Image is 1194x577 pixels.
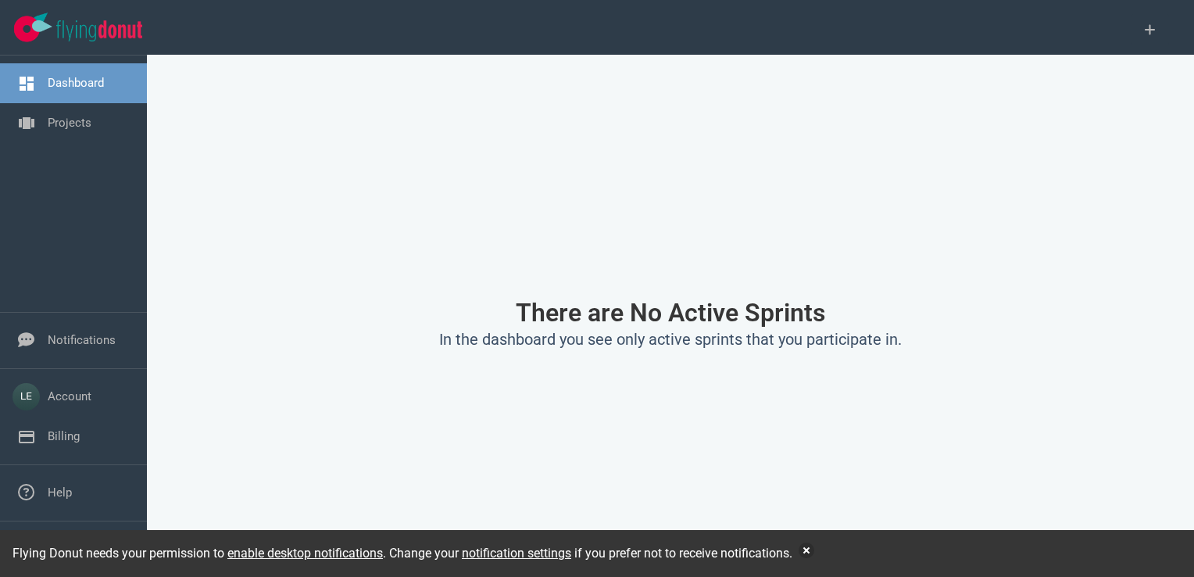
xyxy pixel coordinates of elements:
[203,299,1138,327] h1: There are No Active Sprints
[383,546,792,561] span: . Change your if you prefer not to receive notifications.
[48,486,72,500] a: Help
[48,116,91,130] a: Projects
[48,333,116,347] a: Notifications
[56,20,142,41] img: Flying Donut text logo
[203,330,1138,349] h2: In the dashboard you see only active sprints that you participate in.
[48,429,80,443] a: Billing
[13,546,383,561] span: Flying Donut needs your permission to
[48,389,91,403] a: Account
[462,546,571,561] a: notification settings
[227,546,383,561] a: enable desktop notifications
[48,76,104,90] a: Dashboard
